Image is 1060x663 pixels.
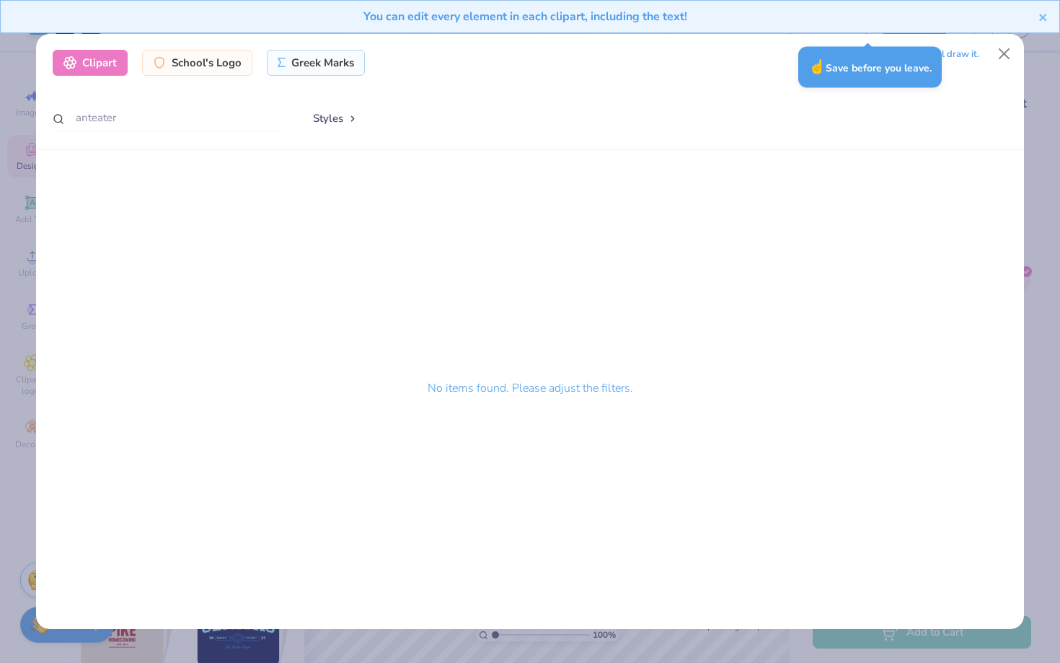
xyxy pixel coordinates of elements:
span: ☝️ [808,58,826,76]
div: Clipart [53,50,128,76]
p: No items found. Please adjust the filters. [428,379,633,397]
button: Styles [298,105,373,132]
div: Save before you leave. [798,47,942,88]
div: School's Logo [142,50,252,76]
button: Close [991,40,1018,68]
div: Greek Marks [267,50,366,76]
div: You can edit every element in each clipart, including the text! [12,8,1038,25]
input: Search by name [53,105,283,131]
button: close [1038,8,1048,25]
